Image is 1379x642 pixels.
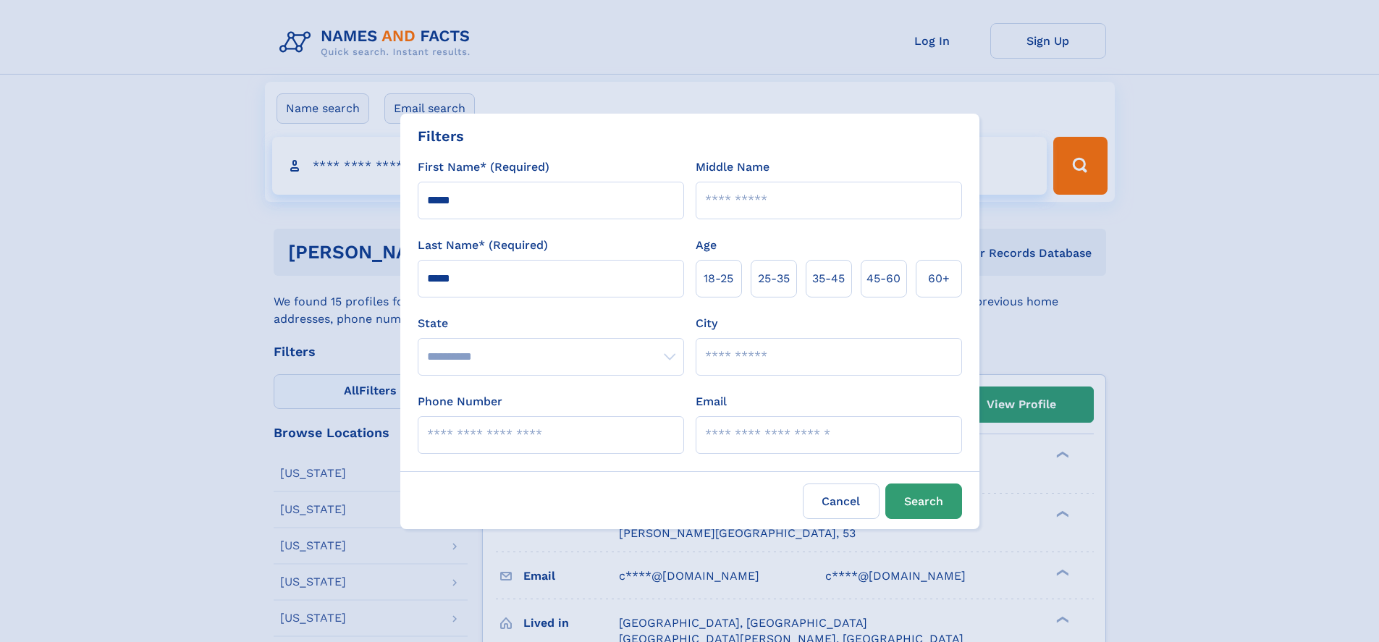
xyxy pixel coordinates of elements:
[418,393,502,410] label: Phone Number
[696,237,717,254] label: Age
[704,270,733,287] span: 18‑25
[418,315,684,332] label: State
[885,483,962,519] button: Search
[866,270,901,287] span: 45‑60
[928,270,950,287] span: 60+
[418,125,464,147] div: Filters
[696,315,717,332] label: City
[758,270,790,287] span: 25‑35
[696,159,769,176] label: Middle Name
[418,237,548,254] label: Last Name* (Required)
[803,483,880,519] label: Cancel
[418,159,549,176] label: First Name* (Required)
[696,393,727,410] label: Email
[812,270,845,287] span: 35‑45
